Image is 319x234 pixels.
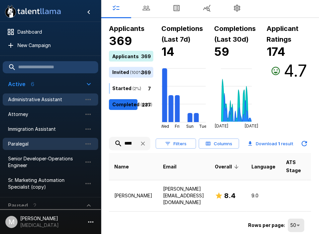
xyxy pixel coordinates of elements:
[199,124,206,129] tspan: Tue
[267,45,285,58] b: 174
[141,52,151,60] p: 369
[186,124,194,129] tspan: Sun
[214,45,229,58] b: 59
[251,163,275,171] span: Language
[199,139,239,149] button: Columns
[244,123,258,128] tspan: [DATE]
[286,158,301,174] span: ATS Stage
[248,222,285,229] p: Rows per page:
[109,25,145,33] b: Applicants
[160,124,169,129] tspan: Wed
[141,69,151,76] p: 369
[297,137,311,150] button: Updated Today - 6:12 AM
[214,123,228,128] tspan: [DATE]
[148,85,151,92] p: 7
[175,124,180,129] tspan: Fri
[156,139,196,149] button: Filters
[224,190,236,201] h6: 8.4
[251,192,275,199] p: 9.0
[245,137,296,150] button: Download 1 result
[214,25,256,43] b: Completions (Last 30d)
[278,141,280,146] b: 1
[283,62,307,80] h3: 4.7
[161,25,203,43] b: Completions (Last 7d)
[163,163,176,171] span: Email
[215,163,241,171] span: Overall
[288,219,304,232] div: 50
[114,192,152,199] p: [PERSON_NAME]
[163,186,204,206] p: [PERSON_NAME][EMAIL_ADDRESS][DOMAIN_NAME]
[114,163,129,171] span: Name
[267,25,298,43] b: Applicant Ratings
[142,101,151,108] p: 237
[109,34,132,48] b: 369
[161,45,174,58] b: 14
